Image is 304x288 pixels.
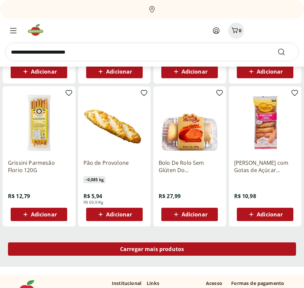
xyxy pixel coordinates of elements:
[86,65,143,78] button: Adicionar
[159,159,221,174] a: Bolo De Rolo Sem Glúten Do Pernambucano 400G
[231,280,291,287] p: Formas de pagamento
[8,242,296,258] a: Carregar mais produtos
[257,212,283,217] span: Adicionar
[27,23,49,37] img: Hortifruti
[237,208,293,221] button: Adicionar
[277,48,293,56] button: Submit Search
[234,159,296,174] a: [PERSON_NAME] com Gotas de Açúcar Paderrí Pacote 200g
[257,69,283,74] span: Adicionar
[31,69,57,74] span: Adicionar
[161,65,218,78] button: Adicionar
[86,208,143,221] button: Adicionar
[234,92,296,154] img: Madeleine Longa com Gotas de Açúcar Paderrí Pacote 200g
[11,208,67,221] button: Adicionar
[8,159,70,174] a: Grissini Parmesão Florio 120G
[83,92,146,154] img: Pão de Provolone
[206,280,222,287] p: Acesso
[182,69,208,74] span: Adicionar
[83,159,146,174] a: Pão de Provolone
[182,212,208,217] span: Adicionar
[239,27,241,34] span: 0
[112,280,141,287] p: Institucional
[83,176,105,183] span: ~ 0,085 kg
[11,65,67,78] button: Adicionar
[159,192,181,200] span: R$ 27,99
[106,212,132,217] span: Adicionar
[120,246,184,252] span: Carregar mais produtos
[83,192,102,200] span: R$ 5,94
[237,65,293,78] button: Adicionar
[5,23,21,39] button: Menu
[83,200,104,205] span: R$ 69,9/Kg
[5,43,299,61] input: search
[234,192,256,200] span: R$ 10,98
[159,92,221,154] img: Bolo De Rolo Sem Glúten Do Pernambucano 400G
[8,192,30,200] span: R$ 12,79
[106,69,132,74] span: Adicionar
[8,92,70,154] img: Grissini Parmesão Florio 120G
[161,208,218,221] button: Adicionar
[228,23,244,39] button: Carrinho
[31,212,57,217] span: Adicionar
